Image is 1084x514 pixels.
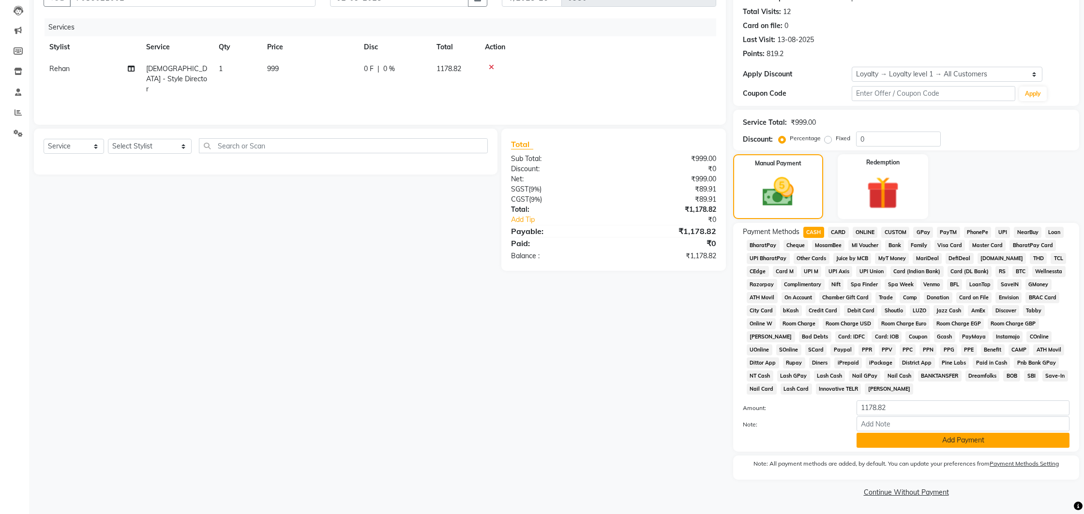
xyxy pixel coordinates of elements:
[956,292,992,303] span: Card on File
[814,370,845,382] span: Lash Cash
[49,64,70,73] span: Rehan
[961,344,977,355] span: PPE
[913,227,933,238] span: GPay
[383,64,395,74] span: 0 %
[835,331,868,342] span: Card: IDFC
[1025,292,1059,303] span: BRAC Card
[940,344,957,355] span: PPG
[743,7,781,17] div: Total Visits:
[857,433,1069,448] button: Add Payment
[828,279,844,290] span: Nift
[261,36,358,58] th: Price
[1014,227,1041,238] span: NearBuy
[878,318,929,329] span: Room Charge Euro
[747,357,779,368] span: Dittor App
[966,279,994,290] span: LoanTap
[934,331,955,342] span: Gcash
[504,225,614,237] div: Payable:
[875,292,896,303] span: Trade
[978,253,1026,264] span: [DOMAIN_NAME]
[919,344,936,355] span: PPN
[773,266,797,277] span: Card M
[968,305,988,316] span: AmEx
[805,344,827,355] span: SCard
[920,279,943,290] span: Venmo
[1019,87,1047,101] button: Apply
[997,279,1022,290] span: SaveIN
[780,305,802,316] span: bKash
[437,64,461,73] span: 1178.82
[879,344,896,355] span: PPV
[946,253,974,264] span: DefiDeal
[511,185,528,193] span: SGST
[511,195,529,204] span: CGST
[995,292,1022,303] span: Envision
[890,266,944,277] span: Card (Indian Bank)
[747,292,778,303] span: ATH Movil
[747,318,776,329] span: Online W
[825,266,852,277] span: UPI Axis
[1033,344,1064,355] span: ATH Movil
[146,64,207,93] span: [DEMOGRAPHIC_DATA] - Style Director
[743,21,783,31] div: Card on file:
[743,227,799,237] span: Payment Methods
[767,49,783,59] div: 819.2
[776,344,801,355] span: SOnline
[1003,370,1020,382] span: BOB
[964,227,992,238] span: PhonePe
[853,227,878,238] span: ONLINE
[504,194,614,205] div: ( )
[747,253,790,264] span: UPI BharatPay
[504,205,614,215] div: Total:
[965,370,1000,382] span: Dreamfolks
[735,487,1077,498] a: Continue Without Payment
[1032,266,1066,277] span: Wellnessta
[806,305,841,316] span: Credit Card
[632,215,723,225] div: ₹0
[981,344,1005,355] span: Benefit
[614,251,723,261] div: ₹1,178.82
[865,383,913,395] span: [PERSON_NAME]
[1014,357,1059,368] span: Pnb Bank GPay
[858,344,875,355] span: PPR
[783,7,791,17] div: 12
[504,164,614,174] div: Discount:
[743,88,852,99] div: Coupon Code
[790,134,821,143] label: Percentage
[801,266,822,277] span: UPI M
[783,357,805,368] span: Rupay
[782,292,815,303] span: On Account
[747,331,795,342] span: [PERSON_NAME]
[823,318,874,329] span: Room Charge USD
[783,240,808,251] span: Cheque
[377,64,379,74] span: |
[856,266,887,277] span: UPI Union
[736,420,849,429] label: Note:
[219,64,223,73] span: 1
[899,357,935,368] span: District App
[140,36,213,58] th: Service
[833,253,872,264] span: Juice by MCB
[885,279,917,290] span: Spa Week
[504,251,614,261] div: Balance :
[908,240,931,251] span: Family
[973,357,1010,368] span: Paid in Cash
[918,370,962,382] span: BANKTANSFER
[852,86,1015,101] input: Enter Offer / Coupon Code
[849,370,880,382] span: Nail GPay
[1023,305,1045,316] span: Tabby
[743,134,773,145] div: Discount:
[1030,253,1047,264] span: THD
[934,240,965,251] span: Visa Card
[431,36,479,58] th: Total
[614,154,723,164] div: ₹999.00
[747,370,773,382] span: NT Cash
[794,253,829,264] span: Other Cards
[747,383,777,395] span: Nail Card
[780,318,819,329] span: Room Charge
[777,35,814,45] div: 13-08-2025
[614,174,723,184] div: ₹999.00
[747,344,772,355] span: UOnline
[743,69,852,79] div: Apply Discount
[614,237,723,249] div: ₹0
